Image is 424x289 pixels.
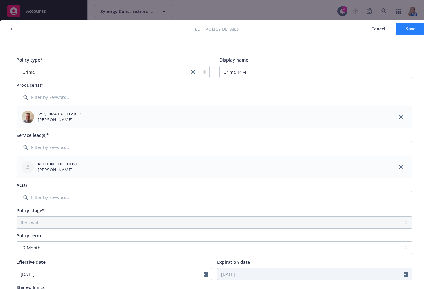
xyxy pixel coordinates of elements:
[406,26,416,32] span: Save
[361,23,396,35] button: Cancel
[217,268,404,280] input: MM/DD/YYYY
[17,91,412,103] input: Filter by keyword...
[17,82,43,88] span: Producer(s)*
[22,69,35,75] span: Crime
[17,141,412,153] input: Filter by keyword...
[17,268,204,280] input: MM/DD/YYYY
[38,161,78,166] span: Account Executive
[17,233,41,239] span: Policy term
[397,113,405,121] a: close
[404,272,408,277] svg: Calendar
[371,26,385,32] span: Cancel
[17,191,412,203] input: Filter by keyword...
[17,259,46,265] span: Effective date
[17,132,49,138] span: Service lead(s)*
[397,163,405,171] a: close
[20,69,186,75] span: Crime
[38,116,81,123] span: [PERSON_NAME]
[38,111,81,116] span: SVP, Practice Leader
[17,182,27,188] span: AC(s)
[195,26,239,32] span: Edit policy details
[38,166,78,173] span: [PERSON_NAME]
[189,68,197,76] a: close
[217,259,250,265] span: Expiration date
[22,111,34,123] img: employee photo
[17,57,43,63] span: Policy type*
[17,207,45,213] span: Policy stage*
[204,272,208,277] svg: Calendar
[219,57,248,63] span: Display name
